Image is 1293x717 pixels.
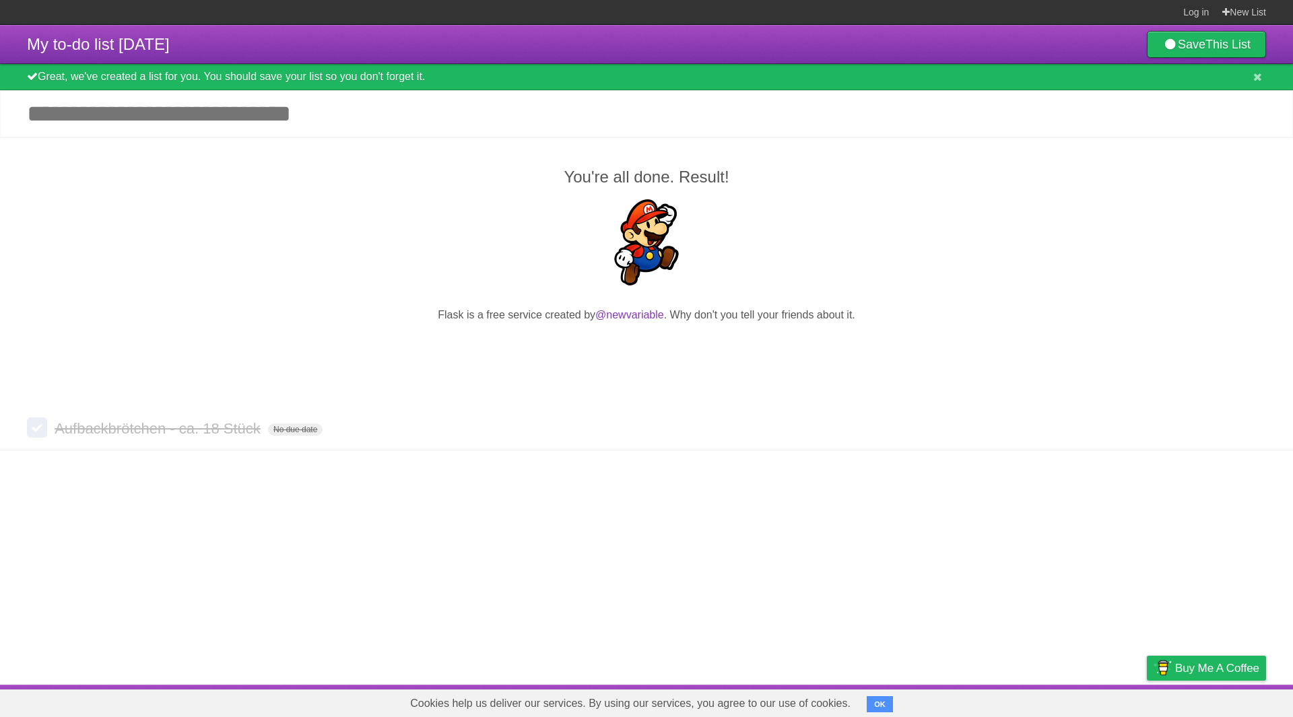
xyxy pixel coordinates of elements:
img: Buy me a coffee [1154,656,1172,679]
iframe: X Post Button [622,340,671,359]
a: Privacy [1129,688,1164,714]
b: This List [1205,38,1251,51]
button: OK [867,696,893,712]
a: About [968,688,996,714]
img: Super Mario [603,199,690,285]
h2: You're all done. Result! [27,165,1266,189]
a: Buy me a coffee [1147,656,1266,681]
a: Suggest a feature [1181,688,1266,714]
span: Buy me a coffee [1175,656,1259,680]
span: Cookies help us deliver our services. By using our services, you agree to our use of cookies. [397,690,864,717]
p: Flask is a free service created by . Why don't you tell your friends about it. [27,307,1266,323]
span: My to-do list [DATE] [27,35,170,53]
a: Developers [1012,688,1067,714]
a: SaveThis List [1147,31,1266,58]
a: Terms [1084,688,1113,714]
span: No due date [268,423,323,436]
label: Done [27,417,47,438]
a: @newvariable [595,309,664,320]
span: Aufbackbrötchen - ca. 18 Stück [55,420,264,437]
